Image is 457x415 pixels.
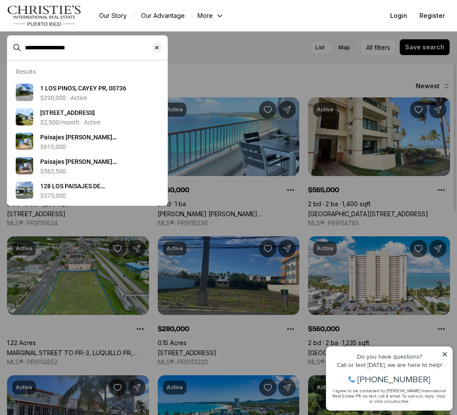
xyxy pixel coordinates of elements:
div: Do you have questions? [9,20,126,26]
p: Results [16,68,36,75]
a: View details: 1 LOS PINOS [12,80,163,105]
button: Clear search input [152,36,167,59]
span: Paisajes [PERSON_NAME] [STREET_ADDRESS] [40,158,117,174]
span: Register [419,12,445,19]
a: View details: Paisajes del Lago 27 A ST [12,129,163,154]
span: 128 LOS PAISAJES DE [GEOGRAPHIC_DATA], [GEOGRAPHIC_DATA], 00778 [40,183,120,207]
p: $2,500/month · Active [40,119,100,126]
img: logo [7,5,82,26]
a: View details: 93 JACARANDA ST [12,105,163,129]
p: $562,500 [40,168,66,175]
span: I agree to be contacted by [PERSON_NAME] International Real Estate PR via text, call & email. To ... [11,54,125,70]
button: More [192,10,229,22]
p: $615,000 [40,143,66,150]
a: Our Advantage [134,10,192,22]
span: [PHONE_NUMBER] [36,41,109,50]
p: $375,000 [40,192,66,199]
span: [STREET_ADDRESS] [40,109,95,116]
p: $290,000 · Active [40,94,87,101]
span: Paisajes [PERSON_NAME] [STREET_ADDRESS] [40,134,117,149]
span: Login [390,12,407,19]
button: Login [385,7,412,24]
button: Register [414,7,450,24]
span: 1 LOS PINOS, CAYEY PR, 00736 [40,85,126,92]
a: View details: Paisajes del Lago 27 A ST [12,154,163,178]
a: Our Story [92,10,134,22]
a: View details: 128 LOS PAISAJES DE CIUDAD JARDIN [12,178,163,203]
div: Call or text [DATE], we are here to help! [9,28,126,34]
